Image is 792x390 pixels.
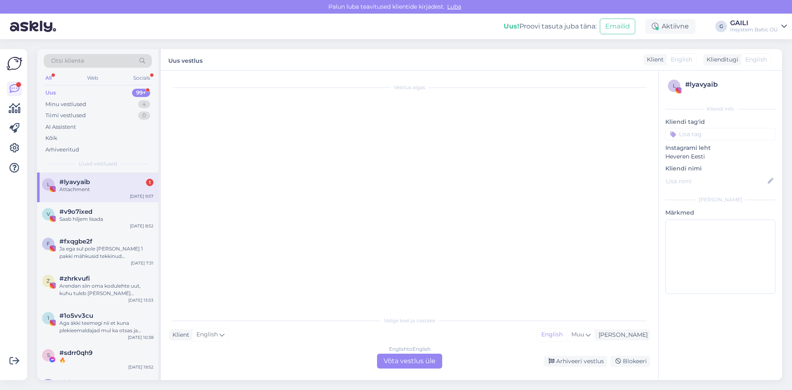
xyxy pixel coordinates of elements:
[59,319,153,334] div: Aga äkki teemegi nii et kuna plekieemaldajad mul ka otsas ja nende järele alati nõudlus, et teen ...
[169,84,650,91] div: Vestlus algas
[47,181,50,187] span: l
[45,134,57,142] div: Kõik
[377,354,442,369] div: Võta vestlus üle
[504,21,596,31] div: Proovi tasuta juba täna:
[59,312,93,319] span: #1o5vv3cu
[196,330,218,339] span: English
[44,73,53,83] div: All
[544,356,607,367] div: Arhiveeri vestlus
[45,146,79,154] div: Arhiveeritud
[169,317,650,324] div: Valige keel ja vastake
[47,211,50,217] span: v
[537,329,567,341] div: English
[128,334,153,340] div: [DATE] 10:38
[610,356,650,367] div: Blokeeri
[138,100,150,109] div: 4
[45,100,86,109] div: Minu vestlused
[671,55,692,64] span: English
[47,241,50,247] span: f
[730,26,778,33] div: Insystem Baltic OÜ
[85,73,100,83] div: Web
[665,105,775,113] div: Kliendi info
[600,19,635,34] button: Emailid
[595,331,648,339] div: [PERSON_NAME]
[146,179,153,186] div: 1
[703,55,738,64] div: Klienditugi
[79,160,117,168] span: Uued vestlused
[7,56,22,71] img: Askly Logo
[645,19,695,34] div: Aktiivne
[132,73,152,83] div: Socials
[665,128,775,140] input: Lisa tag
[665,144,775,152] p: Instagrami leht
[665,208,775,217] p: Märkmed
[59,275,90,282] span: #zhrkvufi
[673,83,676,89] span: l
[45,111,86,120] div: Tiimi vestlused
[51,57,84,65] span: Otsi kliente
[59,379,90,386] span: #lsi59nbk
[665,152,775,161] p: Heveren Eesti
[45,123,76,131] div: AI Assistent
[59,357,153,364] div: 🔥
[47,352,50,358] span: s
[730,20,787,33] a: GAILIInsystem Baltic OÜ
[730,20,778,26] div: GAILI
[47,315,49,321] span: 1
[59,186,153,193] div: Attachment
[665,196,775,203] div: [PERSON_NAME]
[59,282,153,297] div: Arendan siin oma kodulehte uut, kuhu tuleb [PERSON_NAME] tootesoovituste rubriik. See kokkuvõttes...
[59,238,92,245] span: #fxqgbe2f
[665,118,775,126] p: Kliendi tag'id
[715,21,727,32] div: G
[130,223,153,229] div: [DATE] 8:52
[571,331,584,338] span: Muu
[130,193,153,199] div: [DATE] 9:57
[59,208,92,215] span: #v9o7ixed
[59,178,90,186] span: #lyavyaib
[665,164,775,173] p: Kliendi nimi
[47,278,50,284] span: z
[685,80,773,90] div: # lyavyaib
[504,22,519,30] b: Uus!
[45,89,56,97] div: Uus
[643,55,664,64] div: Klient
[132,89,150,97] div: 99+
[745,55,767,64] span: English
[128,297,153,303] div: [DATE] 13:53
[666,177,766,186] input: Lisa nimi
[128,364,153,370] div: [DATE] 19:52
[169,331,189,339] div: Klient
[445,3,464,10] span: Luba
[138,111,150,120] div: 0
[168,54,203,65] label: Uus vestlus
[59,215,153,223] div: Saab hiljem lisada
[59,349,92,357] span: #sdrr0qh9
[389,345,431,353] div: English to English
[59,245,153,260] div: Ja ega sul pole [PERSON_NAME] 1 pakki mähkusid tekkinud [PERSON_NAME] mälestuseks paar tk saata? 😊
[131,260,153,266] div: [DATE] 7:31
